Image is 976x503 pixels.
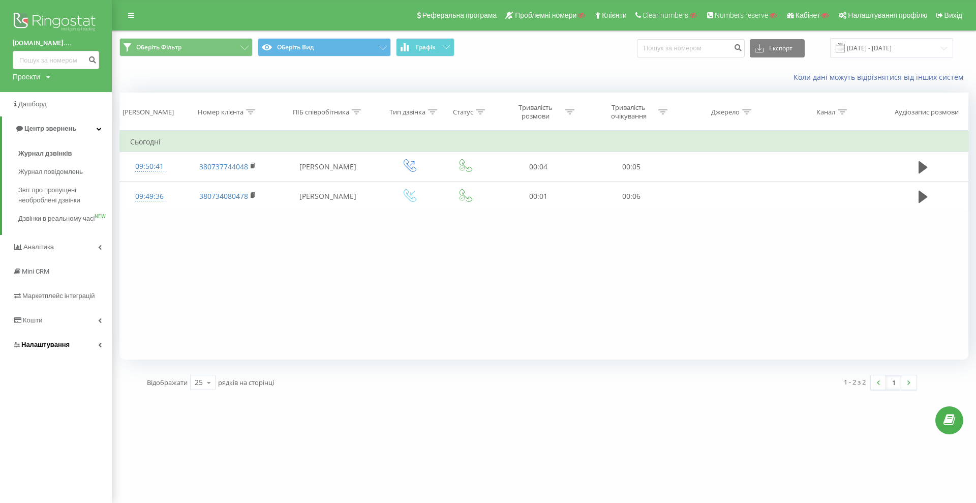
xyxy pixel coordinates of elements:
div: Канал [816,108,835,116]
td: Сьогодні [120,132,968,152]
div: Номер клієнта [198,108,243,116]
div: 25 [195,377,203,388]
span: Маркетплейс інтеграцій [22,292,95,300]
button: Оберіть Вид [258,38,391,56]
span: Кошти [23,316,42,324]
div: 09:49:36 [130,187,169,206]
a: Дзвінки в реальному часіNEW [18,210,112,228]
td: 00:06 [585,182,678,211]
td: 00:04 [492,152,585,182]
div: 1 - 2 з 2 [844,377,866,387]
span: Відображати [147,378,188,387]
span: Numbers reserve [715,11,768,19]
div: 09:50:41 [130,157,169,176]
span: Центр звернень [24,125,76,132]
span: Реферальна програма [422,11,497,19]
div: Статус [453,108,473,116]
img: Ringostat logo [13,10,99,36]
div: ПІБ співробітника [293,108,349,116]
span: Дзвінки в реальному часі [18,214,95,224]
span: Кабінет [796,11,820,19]
div: Тривалість розмови [508,103,563,121]
span: Налаштування [21,341,70,348]
button: Оберіть Фільтр [119,38,253,56]
div: Проекти [13,72,40,82]
span: рядків на сторінці [218,378,274,387]
td: [PERSON_NAME] [276,152,380,182]
div: Тип дзвінка [389,108,425,116]
a: Журнал повідомлень [18,163,112,181]
span: Вихід [944,11,962,19]
span: Клієнти [602,11,627,19]
div: [PERSON_NAME] [123,108,174,116]
div: Джерело [711,108,740,116]
span: Звіт про пропущені необроблені дзвінки [18,185,107,205]
span: Налаштування профілю [848,11,927,19]
a: Коли дані можуть відрізнятися вiд інших систем [794,72,968,82]
span: Журнал повідомлень [18,167,83,177]
span: Журнал дзвінків [18,149,72,159]
button: Графік [396,38,454,56]
a: 380734080478 [199,191,248,201]
td: 00:05 [585,152,678,182]
div: Аудіозапис розмови [895,108,959,116]
a: Звіт про пропущені необроблені дзвінки [18,181,112,210]
a: 380737744048 [199,162,248,171]
a: Журнал дзвінків [18,144,112,163]
a: 1 [886,375,901,390]
span: Clear numbers [643,11,688,19]
span: Дашборд [18,100,47,108]
span: Аналiтика [23,243,54,251]
span: Проблемні номери [515,11,576,19]
input: Пошук за номером [13,51,99,69]
span: Оберіть Фільтр [136,43,181,51]
a: [DOMAIN_NAME].... [13,38,99,48]
td: [PERSON_NAME] [276,182,380,211]
td: 00:01 [492,182,585,211]
button: Експорт [750,39,805,57]
input: Пошук за номером [637,39,745,57]
a: Центр звернень [2,116,112,141]
span: Графік [416,44,436,51]
div: Тривалість очікування [601,103,656,121]
span: Mini CRM [22,268,49,275]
